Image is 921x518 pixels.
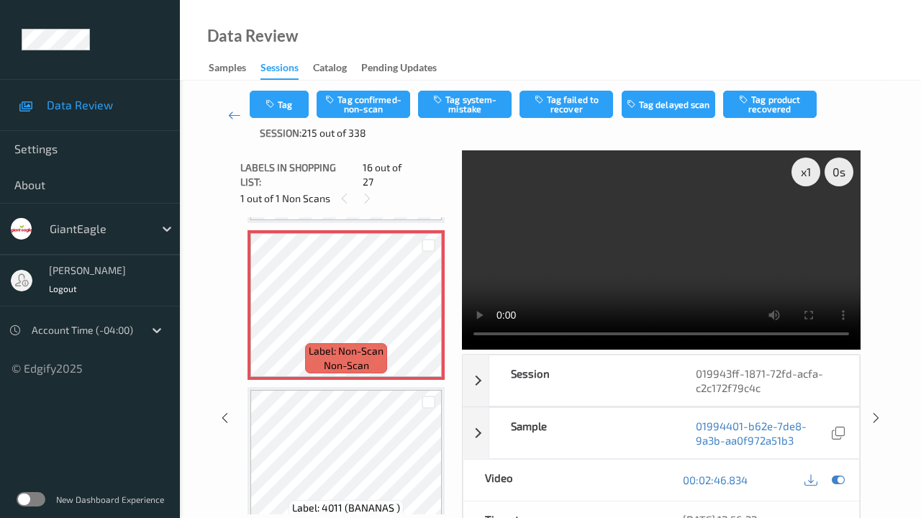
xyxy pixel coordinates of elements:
div: x 1 [791,158,820,186]
a: Sessions [260,58,313,80]
button: Tag failed to recover [520,91,613,118]
div: 0 s [825,158,853,186]
div: Sample01994401-b62e-7de8-9a3b-aa0f972a51b3 [463,407,860,459]
div: Sessions [260,60,299,80]
div: Pending Updates [361,60,437,78]
a: Samples [209,58,260,78]
span: non-scan [324,358,369,373]
div: Video [463,460,661,501]
span: 215 out of 338 [301,126,366,140]
a: 01994401-b62e-7de8-9a3b-aa0f972a51b3 [696,419,829,447]
a: 00:02:46.834 [683,473,748,487]
div: 019943ff-1871-72fd-acfa-c2c172f79c4c [674,355,859,406]
span: Label: 4011 (BANANAS ) [292,501,400,515]
button: Tag [250,91,309,118]
a: Pending Updates [361,58,451,78]
button: Tag product recovered [723,91,817,118]
span: Session: [260,126,301,140]
button: Tag system-mistake [418,91,512,118]
span: 16 out of 27 [363,160,414,189]
button: Tag delayed scan [622,91,715,118]
div: Session [489,355,674,406]
span: Labels in shopping list: [240,160,358,189]
div: Session019943ff-1871-72fd-acfa-c2c172f79c4c [463,355,860,406]
div: Samples [209,60,246,78]
div: 1 out of 1 Non Scans [240,189,452,207]
div: Sample [489,408,674,458]
button: Tag confirmed-non-scan [317,91,410,118]
div: Catalog [313,60,347,78]
a: Catalog [313,58,361,78]
span: Label: Non-Scan [309,344,384,358]
div: Data Review [207,29,298,43]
